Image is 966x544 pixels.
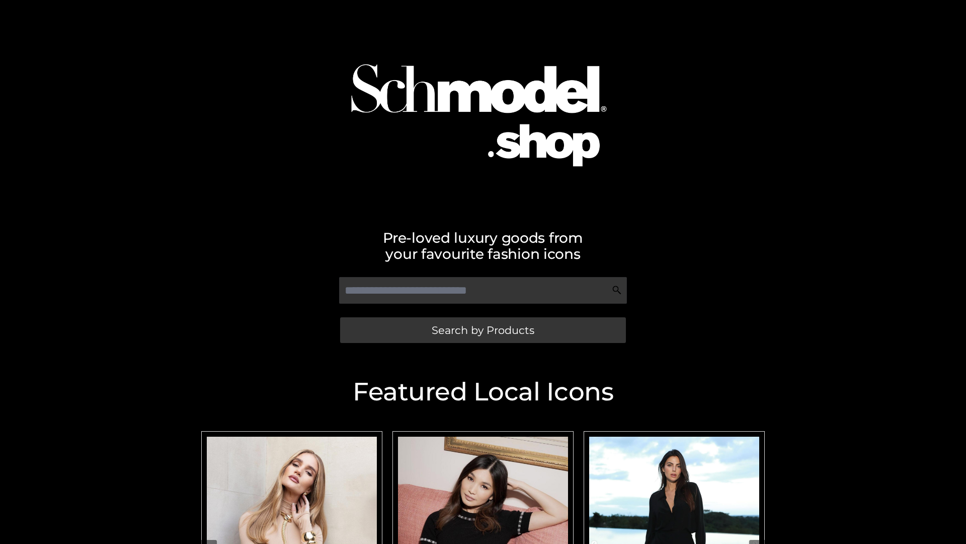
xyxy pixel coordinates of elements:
img: Search Icon [612,285,622,295]
a: Search by Products [340,317,626,343]
span: Search by Products [432,325,534,335]
h2: Pre-loved luxury goods from your favourite fashion icons [196,230,770,262]
h2: Featured Local Icons​ [196,379,770,404]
